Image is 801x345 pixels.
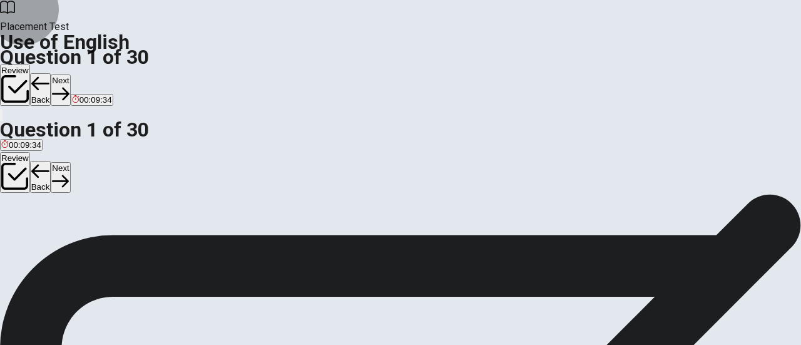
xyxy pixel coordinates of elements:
button: Back [30,73,51,106]
button: 00:09:34 [71,94,113,106]
button: Next [51,162,70,193]
button: Next [51,75,70,105]
span: 00:09:34 [79,95,112,105]
span: 00:09:34 [9,140,41,150]
button: Back [30,161,51,193]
